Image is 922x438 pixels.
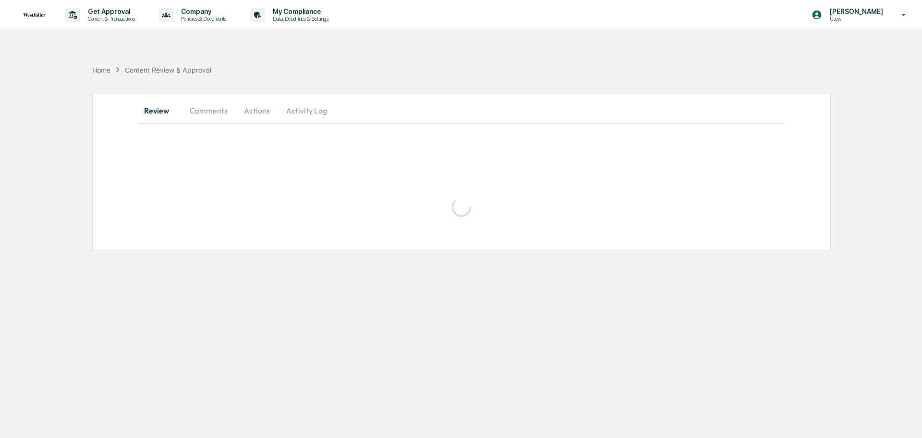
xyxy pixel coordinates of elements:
[173,15,231,22] p: Policies & Documents
[80,15,140,22] p: Content & Transactions
[279,99,335,122] button: Activity Log
[125,66,211,74] div: Content Review & Approval
[265,8,333,15] p: My Compliance
[23,13,46,17] img: logo
[235,99,279,122] button: Actions
[139,99,182,122] button: Review
[265,15,333,22] p: Data, Deadlines & Settings
[80,8,140,15] p: Get Approval
[173,8,231,15] p: Company
[139,99,784,122] div: secondary tabs example
[182,99,235,122] button: Comments
[92,66,110,74] div: Home
[822,8,888,15] p: [PERSON_NAME]
[822,15,888,22] p: Users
